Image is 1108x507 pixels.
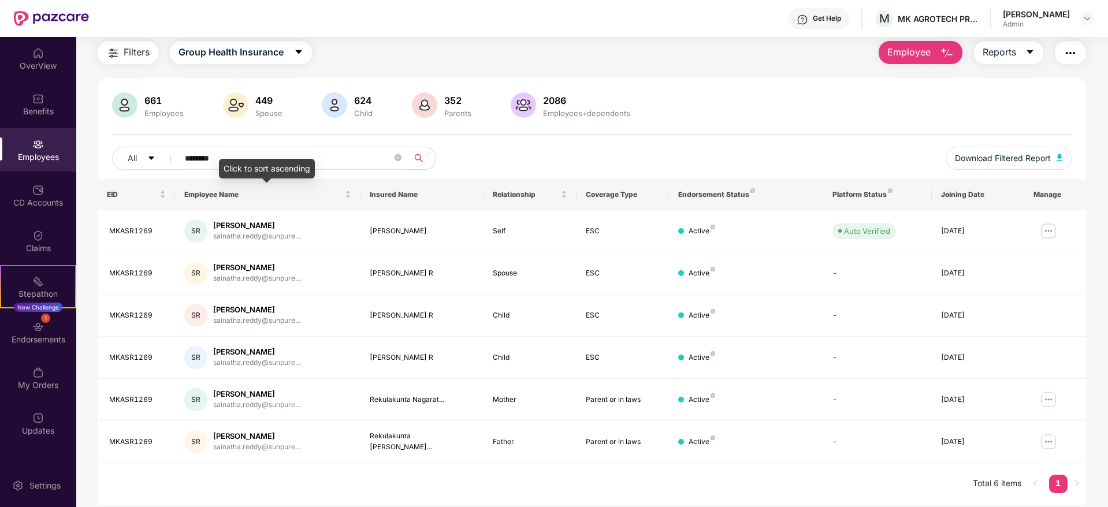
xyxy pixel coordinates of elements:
[322,92,347,118] img: svg+xml;base64,PHN2ZyB4bWxucz0iaHR0cDovL3d3dy53My5vcmcvMjAwMC9zdmciIHhtbG5zOnhsaW5rPSJodHRwOi8vd3...
[1032,480,1039,487] span: left
[493,268,567,279] div: Spouse
[823,421,931,463] td: -
[109,352,166,363] div: MKASR1269
[442,109,474,118] div: Parents
[32,230,44,241] img: svg+xml;base64,PHN2ZyBpZD0iQ2xhaW0iIHhtbG5zPSJodHRwOi8vd3d3LnczLm9yZy8yMDAwL3N2ZyIgd2lkdGg9IjIwIi...
[223,92,248,118] img: svg+xml;base64,PHN2ZyB4bWxucz0iaHR0cDovL3d3dy53My5vcmcvMjAwMC9zdmciIHhtbG5zOnhsaW5rPSJodHRwOi8vd3...
[253,109,285,118] div: Spouse
[360,179,484,210] th: Insured Name
[493,437,567,448] div: Father
[1049,475,1068,492] a: 1
[797,14,808,25] img: svg+xml;base64,PHN2ZyBpZD0iSGVscC0zMngzMiIgeG1sbnM9Imh0dHA6Ly93d3cudzMub3JnLzIwMDAvc3ZnIiB3aWR0aD...
[213,431,300,442] div: [PERSON_NAME]
[179,45,284,59] span: Group Health Insurance
[1025,47,1035,58] span: caret-down
[879,12,890,25] span: M
[689,226,715,237] div: Active
[170,41,312,64] button: Group Health Insurancecaret-down
[395,153,401,164] span: close-circle
[1068,475,1086,493] button: right
[678,190,814,199] div: Endorsement Status
[711,225,715,229] img: svg+xml;base64,PHN2ZyB4bWxucz0iaHR0cDovL3d3dy53My5vcmcvMjAwMC9zdmciIHdpZHRoPSI4IiBoZWlnaHQ9IjgiIH...
[823,252,931,294] td: -
[128,152,137,165] span: All
[823,337,931,379] td: -
[219,159,315,178] div: Click to sort ascending
[586,226,660,237] div: ESC
[184,346,207,369] div: SR
[109,268,166,279] div: MKASR1269
[1039,222,1058,240] img: manageButton
[879,41,962,64] button: Employee
[1049,475,1068,493] li: 1
[213,315,300,326] div: sainatha.reddy@sunpure...
[586,310,660,321] div: ESC
[974,41,1043,64] button: Reportscaret-down
[112,147,183,170] button: Allcaret-down
[32,47,44,59] img: svg+xml;base64,PHN2ZyBpZD0iSG9tZSIgeG1sbnM9Imh0dHA6Ly93d3cudzMub3JnLzIwMDAvc3ZnIiB3aWR0aD0iMjAiIG...
[41,314,50,323] div: 1
[370,310,475,321] div: [PERSON_NAME] R
[1026,475,1044,493] button: left
[213,262,300,273] div: [PERSON_NAME]
[1083,14,1092,23] img: svg+xml;base64,PHN2ZyBpZD0iRHJvcGRvd24tMzJ4MzIiIHhtbG5zPSJodHRwOi8vd3d3LnczLm9yZy8yMDAwL3N2ZyIgd2...
[586,437,660,448] div: Parent or in laws
[689,394,715,405] div: Active
[1039,390,1058,409] img: manageButton
[689,437,715,448] div: Active
[370,394,475,405] div: Rekulakunta Nagarat...
[184,430,207,453] div: SR
[887,45,931,59] span: Employee
[147,154,155,163] span: caret-down
[213,304,300,315] div: [PERSON_NAME]
[213,389,300,400] div: [PERSON_NAME]
[493,352,567,363] div: Child
[184,262,207,285] div: SR
[1024,179,1086,210] th: Manage
[213,357,300,368] div: sainatha.reddy@sunpure...
[955,152,1051,165] span: Download Filtered Report
[586,394,660,405] div: Parent or in laws
[98,179,175,210] th: EID
[932,179,1024,210] th: Joining Date
[32,412,44,424] img: svg+xml;base64,PHN2ZyBpZD0iVXBkYXRlZCIgeG1sbnM9Imh0dHA6Ly93d3cudzMub3JnLzIwMDAvc3ZnIiB3aWR0aD0iMj...
[109,310,166,321] div: MKASR1269
[577,179,669,210] th: Coverage Type
[813,14,841,23] div: Get Help
[493,226,567,237] div: Self
[407,154,430,163] span: search
[898,13,979,24] div: MK AGROTECH PRIVATE LIMITED
[26,480,64,491] div: Settings
[941,310,1015,321] div: [DATE]
[32,321,44,333] img: svg+xml;base64,PHN2ZyBpZD0iRW5kb3JzZW1lbnRzIiB4bWxucz0iaHR0cDovL3d3dy53My5vcmcvMjAwMC9zdmciIHdpZH...
[1003,9,1070,20] div: [PERSON_NAME]
[689,352,715,363] div: Active
[213,442,300,453] div: sainatha.reddy@sunpure...
[370,268,475,279] div: [PERSON_NAME] R
[213,400,300,411] div: sainatha.reddy@sunpure...
[511,92,536,118] img: svg+xml;base64,PHN2ZyB4bWxucz0iaHR0cDovL3d3dy53My5vcmcvMjAwMC9zdmciIHhtbG5zOnhsaW5rPSJodHRwOi8vd3...
[1064,46,1077,60] img: svg+xml;base64,PHN2ZyB4bWxucz0iaHR0cDovL3d3dy53My5vcmcvMjAwMC9zdmciIHdpZHRoPSIyNCIgaGVpZ2h0PSIyNC...
[32,275,44,287] img: svg+xml;base64,PHN2ZyB4bWxucz0iaHR0cDovL3d3dy53My5vcmcvMjAwMC9zdmciIHdpZHRoPSIyMSIgaGVpZ2h0PSIyMC...
[32,184,44,196] img: svg+xml;base64,PHN2ZyBpZD0iQ0RfQWNjb3VudHMiIGRhdGEtbmFtZT0iQ0QgQWNjb3VudHMiIHhtbG5zPSJodHRwOi8vd3...
[109,394,166,405] div: MKASR1269
[711,393,715,398] img: svg+xml;base64,PHN2ZyB4bWxucz0iaHR0cDovL3d3dy53My5vcmcvMjAwMC9zdmciIHdpZHRoPSI4IiBoZWlnaHQ9IjgiIH...
[1003,20,1070,29] div: Admin
[1073,480,1080,487] span: right
[941,268,1015,279] div: [DATE]
[109,437,166,448] div: MKASR1269
[442,95,474,106] div: 352
[484,179,576,210] th: Relationship
[352,95,375,106] div: 624
[586,352,660,363] div: ESC
[832,190,922,199] div: Platform Status
[1,288,75,300] div: Stepathon
[294,47,303,58] span: caret-down
[184,219,207,243] div: SR
[407,147,436,170] button: search
[109,226,166,237] div: MKASR1269
[32,139,44,150] img: svg+xml;base64,PHN2ZyBpZD0iRW1wbG95ZWVzIiB4bWxucz0iaHR0cDovL3d3dy53My5vcmcvMjAwMC9zdmciIHdpZHRoPS...
[184,304,207,327] div: SR
[983,45,1016,59] span: Reports
[711,267,715,271] img: svg+xml;base64,PHN2ZyB4bWxucz0iaHR0cDovL3d3dy53My5vcmcvMjAwMC9zdmciIHdpZHRoPSI4IiBoZWlnaHQ9IjgiIH...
